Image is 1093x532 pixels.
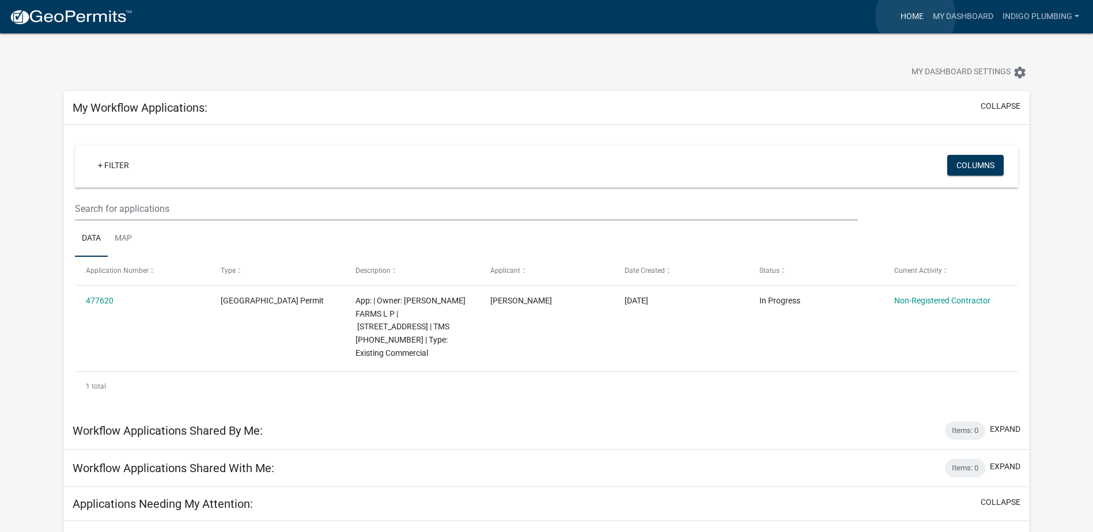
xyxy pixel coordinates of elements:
datatable-header-cell: Current Activity [883,257,1018,284]
button: expand [990,423,1020,435]
a: My Dashboard [928,6,998,28]
h5: Applications Needing My Attention: [73,497,253,511]
button: expand [990,461,1020,473]
div: collapse [63,125,1030,412]
a: Data [75,221,108,257]
button: collapse [981,100,1020,112]
span: Current Activity [894,267,942,275]
span: In Progress [759,296,800,305]
span: Date Created [625,267,665,275]
datatable-header-cell: Type [210,257,345,284]
h5: My Workflow Applications: [73,101,207,115]
div: 1 total [75,372,1018,401]
span: App: | Owner: VOLKERT FARMS L P | 28 RICE POND RD | TMS 080-00-03-085 | Type: Existing Commercial [355,296,466,358]
div: Items: 0 [945,421,985,440]
span: Jasper County Building Permit [221,296,324,305]
span: Applicant [490,267,520,275]
datatable-header-cell: Application Number [75,257,210,284]
datatable-header-cell: Description [345,257,479,284]
input: Search for applications [75,197,858,221]
span: My Dashboard Settings [912,66,1011,79]
datatable-header-cell: Status [748,257,883,284]
a: 477620 [86,296,114,305]
i: settings [1013,66,1027,79]
button: Columns [947,155,1004,176]
span: 09/12/2025 [625,296,648,305]
h5: Workflow Applications Shared By Me: [73,424,263,438]
datatable-header-cell: Date Created [614,257,748,284]
div: Items: 0 [945,459,985,477]
datatable-header-cell: Applicant [479,257,614,284]
a: Non-Registered Contractor [894,296,990,305]
span: Description [355,267,391,275]
span: Status [759,267,780,275]
span: Brent Dozeman [490,296,552,305]
a: Home [896,6,928,28]
span: Type [221,267,236,275]
button: My Dashboard Settingssettings [902,61,1036,83]
h5: Workflow Applications Shared With Me: [73,461,274,475]
button: collapse [981,496,1020,508]
a: Indigo Plumbing [998,6,1084,28]
span: Application Number [86,267,149,275]
a: Map [108,221,139,257]
a: + Filter [89,155,138,176]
